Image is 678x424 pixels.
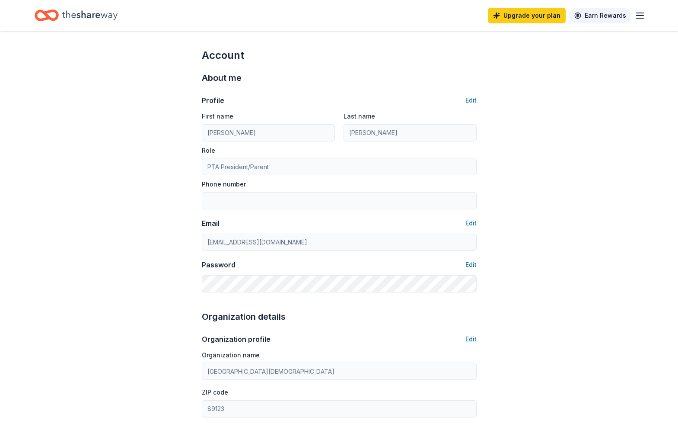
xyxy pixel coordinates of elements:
div: Organization details [202,310,477,324]
label: Organization name [202,351,260,360]
a: Earn Rewards [569,8,631,23]
button: Edit [465,218,477,228]
label: ZIP code [202,388,228,397]
label: First name [202,112,233,121]
div: Profile [202,95,224,106]
label: Last name [344,112,375,121]
div: Account [202,48,477,62]
button: Edit [465,260,477,270]
button: Edit [465,95,477,106]
a: Home [35,5,118,26]
div: Organization profile [202,334,271,344]
div: Email [202,218,220,228]
input: 12345 (U.S. only) [202,400,477,418]
div: About me [202,71,477,85]
div: Password [202,260,236,270]
button: Edit [465,334,477,344]
label: Role [202,146,215,155]
label: Phone number [202,180,246,189]
a: Upgrade your plan [488,8,566,23]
